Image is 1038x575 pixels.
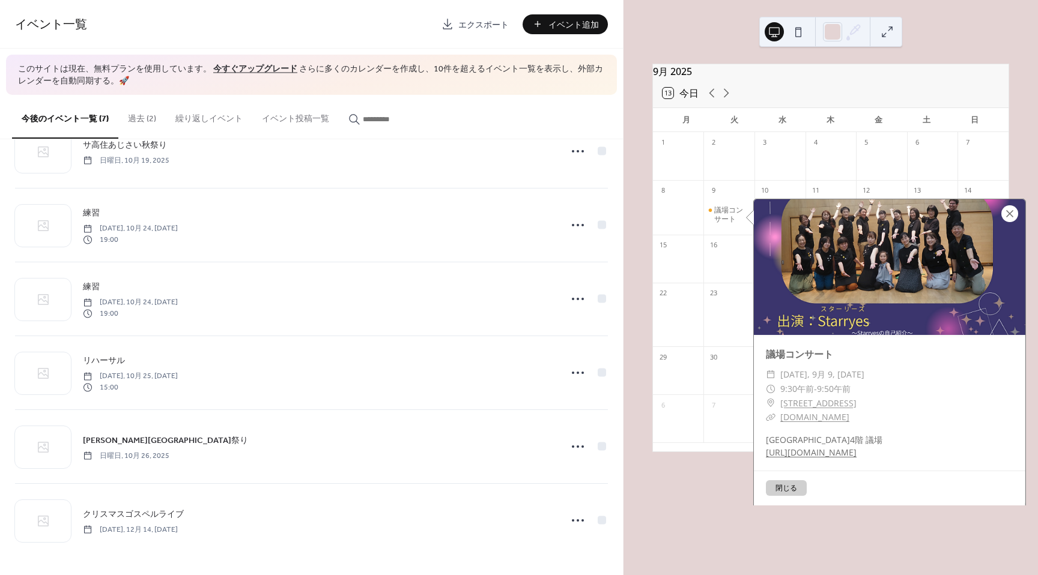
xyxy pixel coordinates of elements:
a: エクスポート [432,14,518,34]
span: - [814,382,817,396]
div: 8 [657,184,670,197]
div: 土 [903,108,951,132]
span: [DATE], 10月 24, [DATE] [83,223,178,234]
span: サ高住あじさい秋祭り [83,139,167,151]
div: 10 [758,184,771,197]
div: 11 [809,184,822,197]
span: [DATE], 9月 9, [DATE] [780,367,864,382]
span: 日曜日, 10月 19, 2025 [83,155,169,166]
button: イベント投稿一覧 [252,95,339,137]
div: 3 [758,136,771,149]
div: 23 [707,287,720,300]
div: 15 [657,239,670,252]
div: 22 [657,287,670,300]
div: 火 [711,108,759,132]
div: 5 [860,136,873,149]
div: 2 [707,136,720,149]
div: 木 [807,108,855,132]
div: 29 [657,351,670,364]
div: 金 [855,108,903,132]
div: 水 [759,108,807,132]
span: 日曜日, 10月 26, 2025 [83,450,169,461]
div: [GEOGRAPHIC_DATA]4階 議場 [754,433,1025,459]
button: 今後のイベント一覧 (7) [12,95,118,139]
span: 19:00 [83,234,178,245]
span: 9:50午前 [817,382,851,396]
a: [PERSON_NAME][GEOGRAPHIC_DATA]祭り [83,433,248,447]
a: リハーサル [83,354,125,367]
div: 7 [707,399,720,412]
div: 月 [663,108,711,132]
button: 13今日 [658,85,703,101]
button: イベント追加 [523,14,608,34]
a: 練習 [83,280,100,294]
button: 繰り返しイベント [166,95,252,137]
div: 7 [961,136,974,149]
div: 16 [707,239,720,252]
span: 練習 [83,281,100,294]
span: [PERSON_NAME][GEOGRAPHIC_DATA]祭り [83,434,248,447]
button: 過去 (2) [118,95,166,137]
span: エクスポート [458,19,509,31]
a: 練習 [83,206,100,220]
button: 閉じる [766,480,807,496]
a: [STREET_ADDRESS] [780,396,857,411]
a: サ高住あじさい秋祭り [83,138,167,152]
div: 議場コンサート [714,205,750,224]
div: 13 [911,184,924,197]
a: クリスマスゴスペルライブ [83,507,184,521]
div: 14 [961,184,974,197]
a: 今すぐアップグレード [213,61,297,77]
a: [URL][DOMAIN_NAME] [766,447,857,458]
span: 19:00 [83,308,178,319]
span: リハーサル [83,355,125,367]
div: 4 [809,136,822,149]
span: [DATE], 10月 24, [DATE] [83,297,178,308]
div: 9月 2025 [653,64,1009,79]
span: 9:30午前 [780,382,814,396]
div: 議場コンサート [703,205,754,224]
div: 9 [707,184,720,197]
a: 議場コンサート [766,348,833,361]
div: ​ [766,396,775,411]
span: イベント一覧 [15,13,87,37]
div: 6 [657,399,670,412]
div: 日 [951,108,999,132]
div: 30 [707,351,720,364]
a: [DOMAIN_NAME] [780,411,849,423]
span: 練習 [83,207,100,220]
div: 6 [911,136,924,149]
span: 15:00 [83,382,178,393]
div: 1 [657,136,670,149]
span: [DATE], 10月 25, [DATE] [83,371,178,382]
span: イベント追加 [548,19,599,31]
div: ​ [766,367,775,382]
div: ​ [766,410,775,424]
span: このサイトは現在、無料プランを使用しています。 さらに多くのカレンダーを作成し、10件を超えるイベント一覧を表示し、外部カレンダーを自動同期する。 🚀 [18,64,605,87]
span: [DATE], 12月 14, [DATE] [83,524,178,535]
div: 12 [860,184,873,197]
div: ​ [766,382,775,396]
